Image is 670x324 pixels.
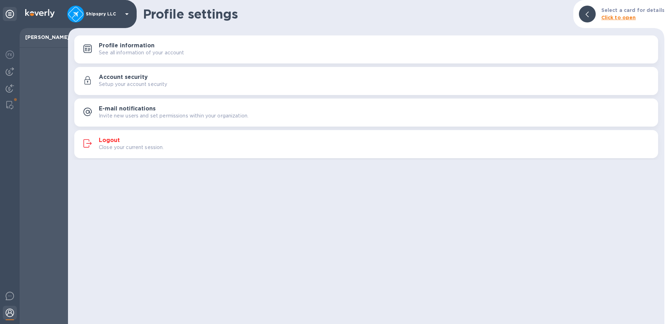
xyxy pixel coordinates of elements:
h3: E-mail notifications [99,106,156,112]
p: See all information of your account [99,49,184,56]
h3: Logout [99,137,120,144]
h3: Account security [99,74,148,81]
img: Logo [25,9,55,18]
b: Click to open [601,15,636,20]
img: Foreign exchange [6,50,14,59]
p: Close your current session. [99,144,164,151]
p: Invite new users and set permissions within your organization. [99,112,248,120]
p: Shipspry LLC [86,12,121,16]
h1: Profile settings [143,7,568,21]
button: Profile informationSee all information of your account [74,35,658,63]
b: Select a card for details [601,7,664,13]
h3: Profile information [99,42,155,49]
button: E-mail notificationsInvite new users and set permissions within your organization. [74,99,658,127]
button: Account securitySetup your account security [74,67,658,95]
p: Setup your account security [99,81,167,88]
button: LogoutClose your current session. [74,130,658,158]
p: [PERSON_NAME] [25,34,62,41]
